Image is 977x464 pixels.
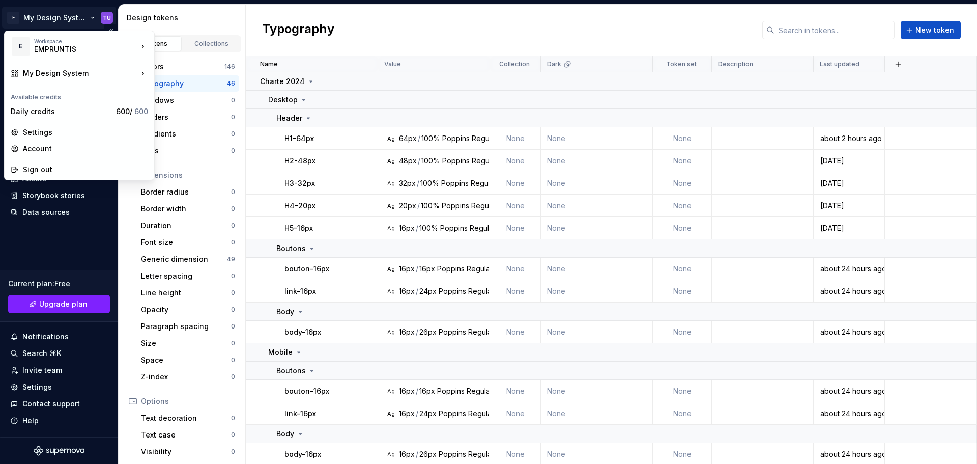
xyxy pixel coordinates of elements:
span: 600 / [116,107,148,116]
div: Workspace [34,38,138,44]
div: Daily credits [11,106,112,117]
span: 600 [134,107,148,116]
div: EMPRUNTIS [34,44,121,54]
div: Available credits [7,87,152,103]
div: My Design System [23,68,138,78]
div: Sign out [23,165,148,175]
div: Account [23,144,148,154]
div: Settings [23,127,148,138]
div: E [12,37,30,56]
